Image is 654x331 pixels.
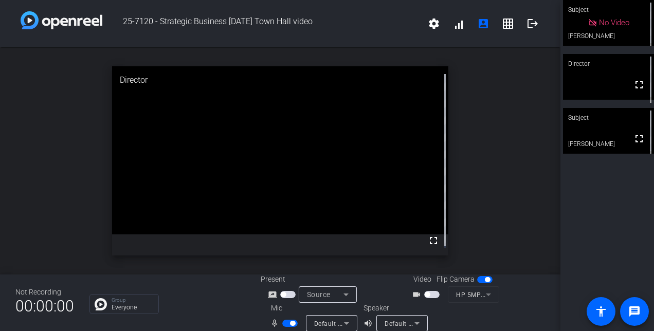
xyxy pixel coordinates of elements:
div: Mic [261,303,364,314]
span: Source [307,290,331,299]
div: Subject [563,108,654,127]
mat-icon: fullscreen [427,234,440,247]
img: Chat Icon [95,298,107,310]
button: signal_cellular_alt [446,11,471,36]
div: Present [261,274,364,285]
mat-icon: fullscreen [633,79,645,91]
mat-icon: message [628,305,641,318]
mat-icon: accessibility [595,305,607,318]
div: Speaker [364,303,425,314]
span: Flip Camera [437,274,475,285]
mat-icon: fullscreen [633,133,645,145]
p: Everyone [112,304,153,310]
mat-icon: volume_up [364,317,376,329]
img: white-gradient.svg [21,11,102,29]
p: Group [112,298,153,303]
mat-icon: grid_on [502,17,514,30]
span: Default - Speakers (Realtek(R) Audio) [385,319,496,327]
mat-icon: mic_none [270,317,282,329]
mat-icon: account_box [477,17,489,30]
mat-icon: settings [428,17,440,30]
div: Director [563,54,654,73]
div: Not Recording [15,287,74,298]
span: 00:00:00 [15,293,74,319]
span: 25-7120 - Strategic Business [DATE] Town Hall video [102,11,422,36]
span: Video [413,274,431,285]
mat-icon: logout [526,17,539,30]
span: Default - Microphone Array (Intel® Smart Sound Technology for Digital Microphones) [314,319,569,327]
mat-icon: videocam_outline [412,288,424,301]
div: Director [112,66,448,94]
span: No Video [599,18,629,27]
mat-icon: screen_share_outline [268,288,280,301]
